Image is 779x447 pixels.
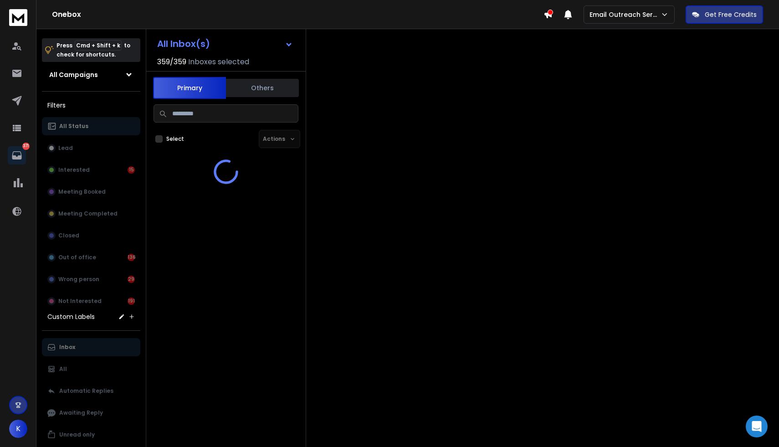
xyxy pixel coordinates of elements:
h1: Onebox [52,9,543,20]
button: K [9,420,27,438]
p: 371 [22,143,30,150]
h3: Inboxes selected [188,57,249,67]
p: Email Outreach Service [589,10,661,19]
div: Open Intercom Messenger [746,416,768,437]
span: Cmd + Shift + k [75,40,122,51]
h3: Custom Labels [47,312,95,321]
h3: Filters [42,99,140,112]
span: 359 / 359 [157,57,186,67]
button: Primary [153,77,226,99]
p: Press to check for shortcuts. [56,41,130,59]
h1: All Inbox(s) [157,39,210,48]
button: Others [226,78,299,98]
button: All Campaigns [42,66,140,84]
p: Get Free Credits [705,10,757,19]
h1: All Campaigns [49,70,98,79]
a: 371 [8,146,26,164]
button: Get Free Credits [686,5,763,24]
button: All Inbox(s) [150,35,300,53]
img: logo [9,9,27,26]
label: Select [166,135,184,143]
